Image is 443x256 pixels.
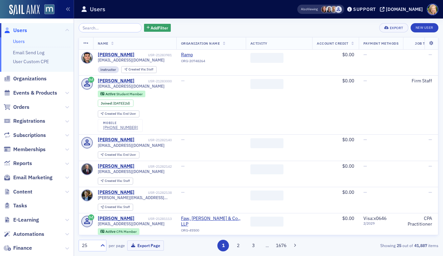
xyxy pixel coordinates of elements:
[181,78,185,84] span: —
[342,189,354,195] span: $0.00
[13,244,32,252] span: Finance
[317,41,348,46] span: Account Credit
[82,242,96,249] div: 25
[13,75,47,82] span: Organizations
[98,58,165,63] span: [EMAIL_ADDRESS][DOMAIN_NAME]
[181,216,241,227] a: Faw, [PERSON_NAME] & Co., LLP
[98,216,134,222] a: [PERSON_NAME]
[98,221,165,226] span: [EMAIL_ADDRESS][DOMAIN_NAME]
[98,91,146,97] div: Active: Active: Student Member
[127,240,164,251] button: Export Page
[413,242,428,248] strong: 41,887
[13,89,57,97] span: Events & Products
[98,143,165,148] span: [EMAIL_ADDRESS][DOMAIN_NAME]
[181,52,241,58] a: Ramp
[4,231,44,238] a: Automations
[13,27,27,34] span: Users
[363,41,399,46] span: Payment Methods
[116,92,143,96] span: Student Member
[98,41,108,46] span: Name
[217,240,229,251] button: 1
[13,50,44,56] a: Email Send Log
[13,160,32,167] span: Reports
[98,52,134,58] a: [PERSON_NAME]
[323,242,438,248] div: Showing out of items
[98,151,139,158] div: Created Via: End User
[98,204,133,211] div: Created Via: Staff
[181,163,185,169] span: —
[98,84,165,89] span: [EMAIL_ADDRESS][DOMAIN_NAME]
[105,152,123,157] span: Created Via :
[4,160,32,167] a: Reports
[105,229,116,234] span: Active
[98,190,134,195] a: [PERSON_NAME]
[321,6,328,13] span: Natalie Antonakas
[411,23,438,32] a: New User
[105,111,123,116] span: Created Via :
[135,191,172,195] div: USR-21282138
[135,53,172,57] div: USR-21283981
[395,242,402,248] strong: 25
[98,169,165,174] span: [EMAIL_ADDRESS][DOMAIN_NAME]
[263,242,272,248] span: …
[4,89,57,97] a: Events & Products
[4,27,27,34] a: Users
[379,23,408,32] button: Export
[90,5,105,13] h1: Users
[9,5,40,15] img: SailAMX
[301,7,318,12] span: Viewing
[342,78,354,84] span: $0.00
[342,215,354,221] span: $0.00
[105,92,116,96] span: Active
[428,137,432,143] span: —
[13,216,39,224] span: E-Learning
[105,179,123,183] span: Created Via :
[129,67,147,71] span: Created Via :
[98,195,172,200] span: [PERSON_NAME][EMAIL_ADDRESS][PERSON_NAME][DOMAIN_NAME]
[105,205,123,209] span: Created Via :
[105,205,130,209] div: Staff
[363,221,399,226] span: 2 / 2029
[98,110,139,117] div: Created Via: End User
[98,100,133,107] div: Joined: 2025-08-23 00:00:00
[13,188,32,195] span: Content
[103,121,138,125] div: mobile
[116,229,137,234] span: CPA Member
[13,38,25,44] a: Users
[250,138,283,148] span: ‌
[4,202,27,209] a: Tasks
[363,137,367,143] span: —
[4,174,53,181] a: Email Marketing
[98,66,119,73] div: instructor
[181,41,220,46] span: Organization Name
[427,4,438,15] span: Profile
[135,138,172,142] div: USR-21282140
[105,153,136,157] div: End User
[101,101,113,106] span: Joined :
[380,7,425,12] button: [DOMAIN_NAME]
[4,244,32,252] a: Finance
[13,104,29,111] span: Orders
[135,164,172,169] div: USR-21282142
[98,137,134,143] a: [PERSON_NAME]
[386,6,423,12] div: [DOMAIN_NAME]
[13,174,53,181] span: Email Marketing
[105,112,136,116] div: End User
[4,75,47,82] a: Organizations
[181,59,241,65] div: ORG-20748264
[103,125,138,130] a: [PHONE_NUMBER]
[4,117,45,125] a: Registrations
[129,68,154,71] div: Staff
[247,240,259,251] button: 3
[109,242,125,248] label: per page
[98,228,140,235] div: Active: Active: CPA Member
[113,101,130,106] div: (2d)
[13,146,46,153] span: Memberships
[353,6,376,12] div: Support
[363,189,367,195] span: —
[181,216,241,227] span: Faw, Casson & Co., LLP
[326,6,333,13] span: Kelly Brown
[151,25,168,31] span: Add Filter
